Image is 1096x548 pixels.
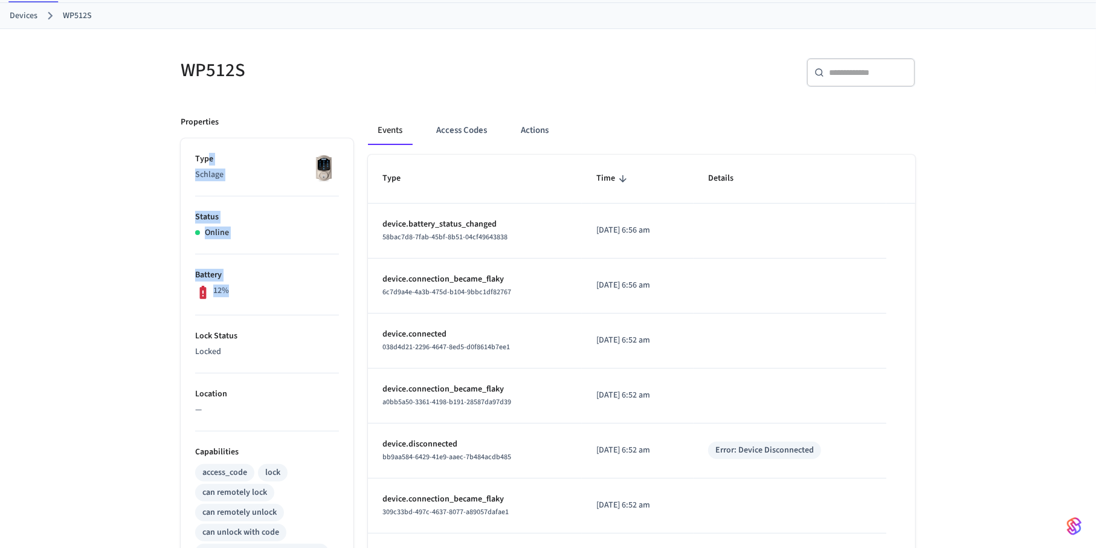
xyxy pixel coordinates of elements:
[382,342,510,352] span: 038d4d21-2296-4647-8ed5-d0f8614b7ee1
[265,466,280,479] div: lock
[1067,517,1081,536] img: SeamLogoGradient.69752ec5.svg
[181,116,219,129] p: Properties
[205,227,229,239] p: Online
[382,397,511,407] span: a0bb5a50-3361-4198-b191-28587da97d39
[382,328,567,341] p: device.connected
[195,169,339,181] p: Schlage
[596,279,680,292] p: [DATE] 6:56 am
[181,58,541,83] h5: WP512S
[596,224,680,237] p: [DATE] 6:56 am
[195,446,339,459] p: Capabilities
[382,452,511,462] span: bb9aa584-6429-41e9-aaec-7b484acdb485
[511,116,558,145] button: Actions
[596,444,680,457] p: [DATE] 6:52 am
[213,285,229,297] p: 12%
[382,383,567,396] p: device.connection_became_flaky
[708,169,749,188] span: Details
[202,486,267,499] div: can remotely lock
[382,287,511,297] span: 6c7d9a4e-4a3b-475d-b104-9bbc1df82767
[309,153,339,183] img: Schlage Sense Smart Deadbolt with Camelot Trim, Front
[596,334,680,347] p: [DATE] 6:52 am
[368,116,915,145] div: ant example
[382,507,509,517] span: 309c33bd-497c-4637-8077-a89057dafae1
[596,169,631,188] span: Time
[202,526,279,539] div: can unlock with code
[382,232,508,242] span: 58bac7d8-7fab-45bf-8b51-04cf49643838
[715,444,814,457] div: Error: Device Disconnected
[195,404,339,416] p: —
[427,116,497,145] button: Access Codes
[596,389,680,402] p: [DATE] 6:52 am
[195,346,339,358] p: Locked
[382,169,416,188] span: Type
[195,330,339,343] p: Lock Status
[382,493,567,506] p: device.connection_became_flaky
[195,269,339,282] p: Battery
[202,466,247,479] div: access_code
[368,116,412,145] button: Events
[596,499,680,512] p: [DATE] 6:52 am
[382,438,567,451] p: device.disconnected
[10,10,37,22] a: Devices
[195,388,339,401] p: Location
[382,273,567,286] p: device.connection_became_flaky
[202,506,277,519] div: can remotely unlock
[63,10,92,22] a: WP512S
[382,218,567,231] p: device.battery_status_changed
[195,211,339,224] p: Status
[195,153,339,166] p: Type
